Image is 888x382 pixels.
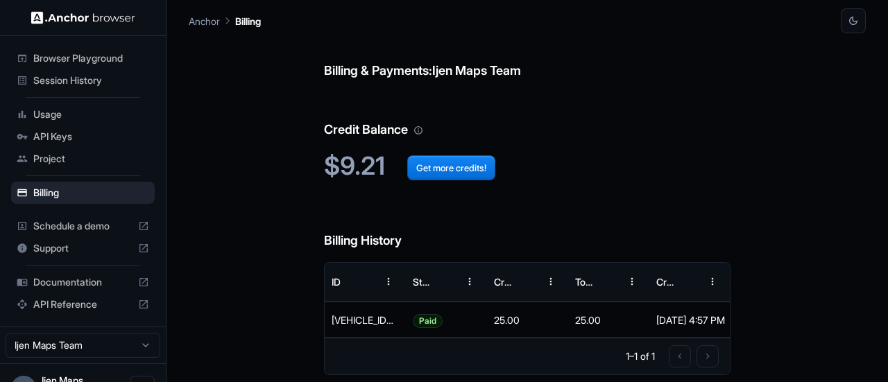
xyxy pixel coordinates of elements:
[413,303,442,338] span: Paid
[11,237,155,259] div: Support
[324,92,731,140] h6: Credit Balance
[626,349,655,363] p: 1–1 of 1
[324,151,731,181] h2: $9.21
[487,302,568,338] div: 25.00
[33,73,149,87] span: Session History
[33,219,133,233] span: Schedule a demo
[235,14,261,28] p: Billing
[324,203,731,251] h6: Billing History
[413,125,423,135] svg: Your credit balance will be consumed as you use the API. Visit the usage page to view a breakdown...
[11,69,155,92] div: Session History
[33,186,149,200] span: Billing
[33,152,149,166] span: Project
[11,125,155,148] div: API Keys
[351,269,376,294] button: Sort
[11,182,155,204] div: Billing
[11,271,155,293] div: Documentation
[33,130,149,144] span: API Keys
[538,269,563,294] button: Menu
[407,155,495,180] button: Get more credits!
[324,33,731,81] h6: Billing & Payments: Ijen Maps Team
[33,275,133,289] span: Documentation
[675,269,700,294] button: Sort
[575,276,593,288] div: Total Cost
[656,302,724,338] div: [DATE] 4:57 PM
[595,269,620,294] button: Sort
[11,215,155,237] div: Schedule a demo
[513,269,538,294] button: Sort
[568,302,649,338] div: 25.00
[11,148,155,170] div: Project
[700,269,725,294] button: Menu
[457,269,482,294] button: Menu
[11,293,155,315] div: API Reference
[620,269,644,294] button: Menu
[432,269,457,294] button: Sort
[656,276,674,288] div: Created
[332,276,341,288] div: ID
[325,302,406,338] div: 44888518FA2183141
[31,11,135,24] img: Anchor Logo
[33,241,133,255] span: Support
[33,297,133,311] span: API Reference
[189,13,261,28] nav: breadcrumb
[413,276,431,288] div: Status
[494,276,512,288] div: Credits
[11,103,155,125] div: Usage
[33,51,149,65] span: Browser Playground
[376,269,401,294] button: Menu
[11,47,155,69] div: Browser Playground
[33,107,149,121] span: Usage
[189,14,220,28] p: Anchor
